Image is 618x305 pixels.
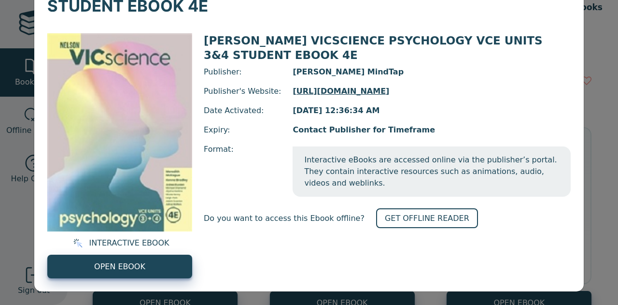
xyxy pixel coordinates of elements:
[293,146,571,197] span: Interactive eBooks are accessed online via the publisher’s portal. They contain interactive resou...
[204,105,281,116] span: Date Activated:
[293,66,571,78] span: [PERSON_NAME] MindTap
[204,208,571,228] div: Do you want to access this Ebook offline?
[293,124,571,136] span: Contact Publisher for Timeframe
[204,34,543,61] span: [PERSON_NAME] VICSCIENCE PSYCHOLOGY VCE UNITS 3&4 STUDENT EBOOK 4E
[204,66,281,78] span: Publisher:
[89,237,169,249] span: INTERACTIVE EBOOK
[204,86,281,97] span: Publisher's Website:
[204,144,281,197] span: Format:
[293,105,571,116] span: [DATE] 12:36:34 AM
[293,86,571,97] a: [URL][DOMAIN_NAME]
[94,261,145,273] span: OPEN EBOOK
[47,255,192,278] a: OPEN EBOOK
[376,208,478,228] a: GET OFFLINE READER
[70,237,83,249] img: interactive.svg
[204,124,281,136] span: Expiry:
[47,33,192,232] img: a8712cec-841e-433a-be6b-9ea506f8c8d1.jfif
